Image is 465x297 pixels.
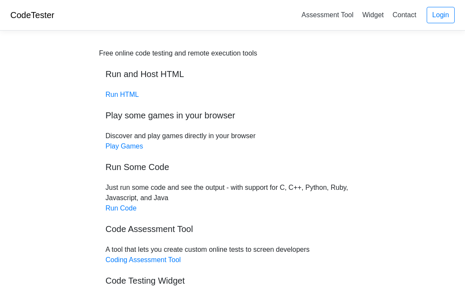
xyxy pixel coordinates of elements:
a: CodeTester [10,10,54,20]
a: Widget [359,8,387,22]
a: Play Games [105,142,143,150]
a: Assessment Tool [298,8,357,22]
h5: Play some games in your browser [105,110,360,121]
a: Login [427,7,455,23]
h5: Run Some Code [105,162,360,172]
a: Run HTML [105,91,139,98]
a: Coding Assessment Tool [105,256,181,263]
h5: Code Assessment Tool [105,224,360,234]
a: Run Code [105,204,136,212]
a: Contact [389,8,420,22]
h5: Code Testing Widget [105,275,360,286]
h5: Run and Host HTML [105,69,360,79]
div: Free online code testing and remote execution tools [99,48,257,59]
